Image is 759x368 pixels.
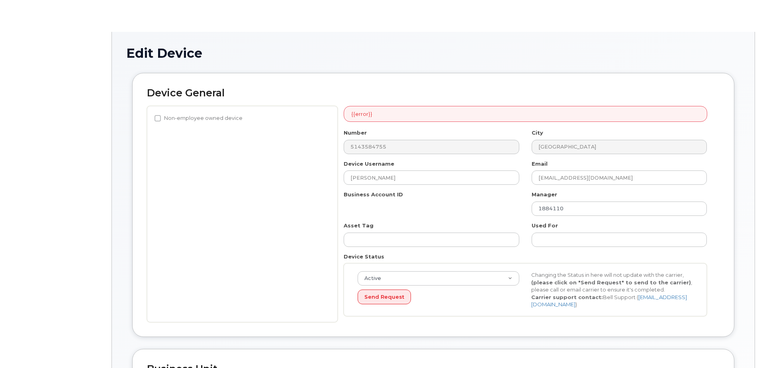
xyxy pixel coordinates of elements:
h2: Device General [147,88,720,99]
h1: Edit Device [126,46,740,60]
label: Business Account ID [344,191,403,198]
button: Send Request [358,290,411,304]
label: Asset Tag [344,222,374,229]
input: Non-employee owned device [155,115,161,121]
div: Changing the Status in here will not update with the carrier, , please call or email carrier to e... [525,271,699,308]
label: Device Username [344,160,394,168]
label: Device Status [344,253,384,260]
strong: Carrier support contact: [531,294,603,300]
label: Non-employee owned device [155,114,243,123]
label: Number [344,129,367,137]
div: {{error}} [344,106,707,122]
label: Manager [532,191,557,198]
label: Used For [532,222,558,229]
input: Select manager [532,202,707,216]
a: [EMAIL_ADDRESS][DOMAIN_NAME] [531,294,687,308]
strong: (please click on "Send Request" to send to the carrier) [531,279,691,286]
label: City [532,129,543,137]
label: Email [532,160,548,168]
